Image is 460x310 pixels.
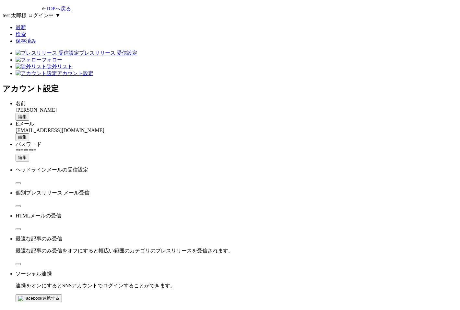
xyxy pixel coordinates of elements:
[79,50,137,56] span: プレスリリース 受信設定
[41,57,62,62] span: フォロー
[16,190,457,196] p: 個別プレスリリース メール受信
[16,50,79,57] img: プレスリリース 受信設定
[3,50,457,77] nav: サイドメニュー
[16,70,57,77] img: アカウント設定
[16,133,29,141] button: 編集
[16,100,457,107] div: 名前
[16,282,457,289] p: 連携をオンにするとSNSアカウントでログインすることができます。
[18,296,42,301] img: Facebook
[16,57,41,63] img: フォロー
[16,271,457,277] p: ソーシャル連携
[57,71,93,76] span: アカウント設定
[3,13,21,18] span: test 太郎
[16,213,457,219] p: HTMLメールの受信
[16,70,457,77] a: アカウント設定アカウント設定
[16,38,36,44] a: 保存済み
[47,64,73,69] span: 除外リスト
[42,6,71,11] a: PR TIMESのトップページはこちら
[16,50,457,57] a: プレスリリース 受信設定プレスリリース 受信設定
[16,113,29,121] button: 編集
[16,63,47,70] img: 除外リスト
[16,57,457,63] a: フォローフォロー
[16,236,457,242] p: 最適な記事のみ受信
[16,294,62,302] button: 連携する
[16,167,457,173] p: ヘッドラインメールの受信設定
[18,114,27,119] span: 編集
[16,127,457,133] div: [EMAIL_ADDRESS][DOMAIN_NAME]
[3,12,457,19] div: 様 ログイン中 ▼
[16,154,29,161] button: 編集
[18,155,27,160] span: 編集
[16,248,457,254] p: 最適な記事のみ受信をオフにすると幅広い範囲のカテゴリのプレスリリースを受信されます。
[16,63,457,70] a: 除外リスト除外リスト
[3,6,42,11] a: PR TIMESのトップページはこちら
[18,135,27,139] span: 編集
[42,296,59,301] span: 連携する
[16,107,457,113] div: [PERSON_NAME]
[3,83,457,94] h2: アカウント設定
[16,121,457,127] div: Eメール
[16,25,26,30] a: 最新
[16,31,26,37] a: 検索
[16,141,457,148] div: パスワード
